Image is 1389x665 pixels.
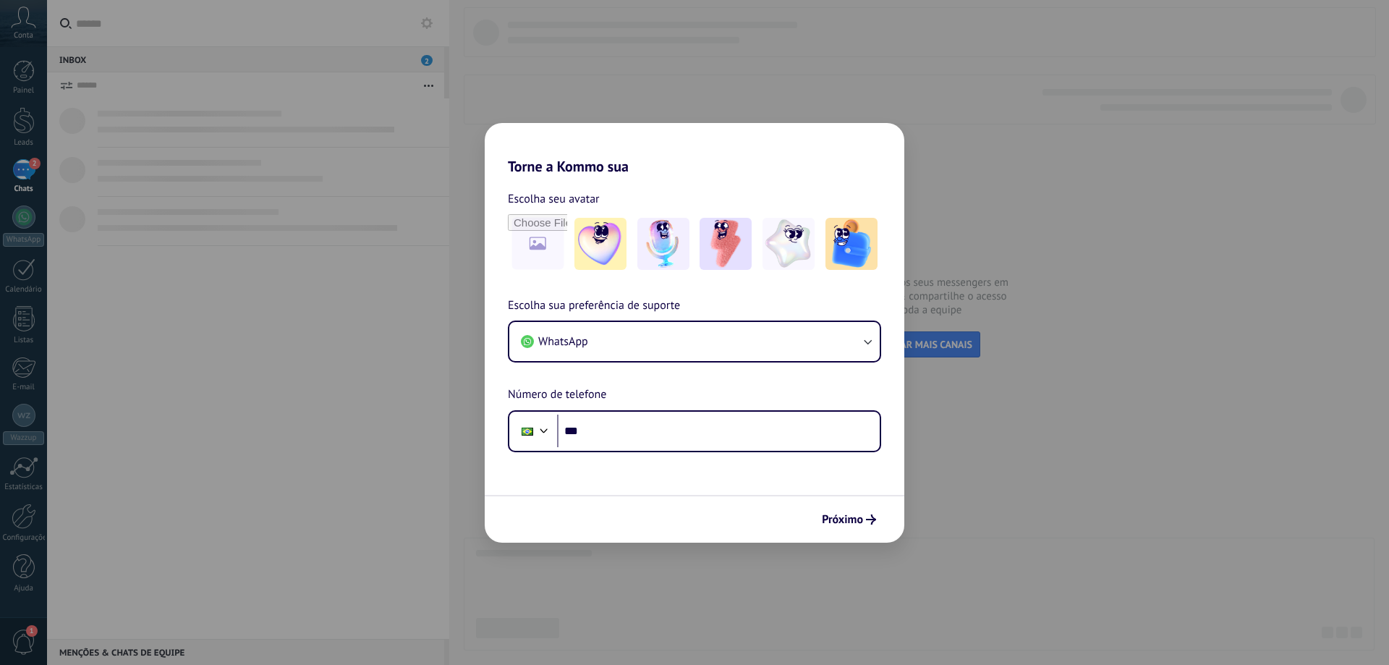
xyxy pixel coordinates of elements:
span: Número de telefone [508,386,606,404]
button: WhatsApp [509,322,880,361]
img: -1.jpeg [574,218,626,270]
img: -3.jpeg [700,218,752,270]
button: Próximo [815,507,883,532]
img: -4.jpeg [763,218,815,270]
span: Escolha sua preferência de suporte [508,297,680,315]
span: WhatsApp [538,334,588,349]
h2: Torne a Kommo sua [485,123,904,175]
div: Brazil: + 55 [514,416,541,446]
span: Escolha seu avatar [508,190,600,208]
img: -2.jpeg [637,218,689,270]
span: Próximo [822,514,863,525]
img: -5.jpeg [825,218,878,270]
